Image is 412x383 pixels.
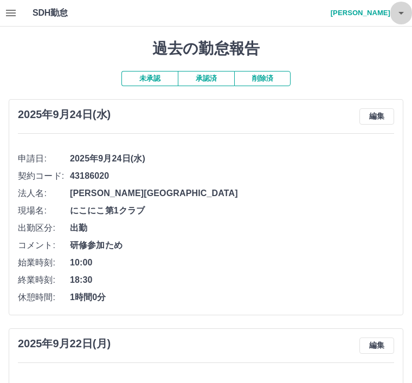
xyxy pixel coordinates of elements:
span: 出勤区分: [18,222,70,235]
span: 申請日: [18,152,70,165]
h3: 2025年9月22日(月) [18,337,111,350]
span: 18:30 [70,274,394,287]
span: コメント: [18,239,70,252]
span: 43186020 [70,170,394,183]
span: 出勤 [70,222,394,235]
span: 現場名: [18,204,70,217]
button: 編集 [359,108,394,125]
h3: 2025年9月24日(水) [18,108,111,121]
span: 10:00 [70,256,394,269]
span: 1時間0分 [70,291,394,304]
button: 未承認 [121,71,178,86]
span: にこにこ第1クラブ [70,204,394,217]
span: 2025年9月24日(水) [70,152,394,165]
span: 研修参加ため [70,239,394,252]
span: 休憩時間: [18,291,70,304]
span: 始業時刻: [18,256,70,269]
button: 承認済 [178,71,234,86]
span: [PERSON_NAME][GEOGRAPHIC_DATA] [70,187,394,200]
span: 契約コード: [18,170,70,183]
button: 削除済 [234,71,291,86]
button: 編集 [359,337,394,354]
span: 終業時刻: [18,274,70,287]
h1: 過去の勤怠報告 [9,40,403,58]
span: 法人名: [18,187,70,200]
